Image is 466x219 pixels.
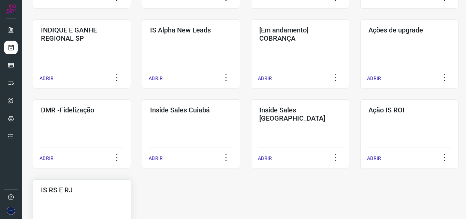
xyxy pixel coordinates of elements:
[150,26,232,34] h3: IS Alpha New Leads
[41,186,123,194] h3: IS RS E RJ
[7,207,15,215] img: ec3b18c95a01f9524ecc1107e33c14f6.png
[40,155,54,162] p: ABRIR
[6,4,16,14] img: Logo
[259,106,341,122] h3: Inside Sales [GEOGRAPHIC_DATA]
[41,26,123,42] h3: INDIQUE E GANHE REGIONAL SP
[149,155,163,162] p: ABRIR
[40,75,54,82] p: ABRIR
[368,26,450,34] h3: Ações de upgrade
[367,155,381,162] p: ABRIR
[258,155,272,162] p: ABRIR
[149,75,163,82] p: ABRIR
[41,106,123,114] h3: DMR -Fidelização
[368,106,450,114] h3: Ação IS ROI
[258,75,272,82] p: ABRIR
[259,26,341,42] h3: [Em andamento] COBRANÇA
[367,75,381,82] p: ABRIR
[150,106,232,114] h3: Inside Sales Cuiabá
